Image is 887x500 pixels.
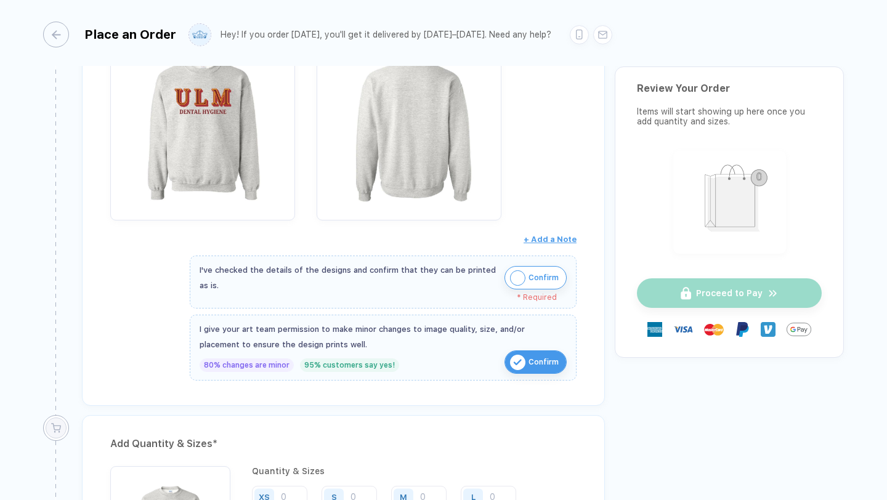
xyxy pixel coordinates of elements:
button: iconConfirm [504,350,567,374]
div: * Required [200,293,557,302]
div: Place an Order [84,27,176,42]
img: 1759964931685zaljd_nt_front.png [116,35,289,208]
span: + Add a Note [524,235,577,244]
div: Items will start showing up here once you add quantity and sizes. [637,107,822,126]
span: Confirm [529,352,559,372]
img: shopping_bag.png [679,156,780,246]
img: GPay [787,317,811,342]
div: Quantity & Sizes [252,466,577,476]
img: icon [510,355,525,370]
button: + Add a Note [524,230,577,249]
img: express [647,322,662,337]
button: iconConfirm [504,266,567,289]
div: Add Quantity & Sizes [110,434,577,454]
img: Paypal [735,322,750,337]
img: user profile [189,24,211,46]
div: 80% changes are minor [200,358,294,372]
span: Confirm [529,268,559,288]
img: 1759964931685zfsbu_nt_back.png [323,35,495,208]
img: master-card [704,320,724,339]
img: Venmo [761,322,776,337]
div: Review Your Order [637,83,822,94]
div: I've checked the details of the designs and confirm that they can be printed as is. [200,262,498,293]
div: Hey! If you order [DATE], you'll get it delivered by [DATE]–[DATE]. Need any help? [221,30,551,40]
img: visa [673,320,693,339]
img: icon [510,270,525,286]
div: 95% customers say yes! [300,358,399,372]
div: I give your art team permission to make minor changes to image quality, size, and/or placement to... [200,321,567,352]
